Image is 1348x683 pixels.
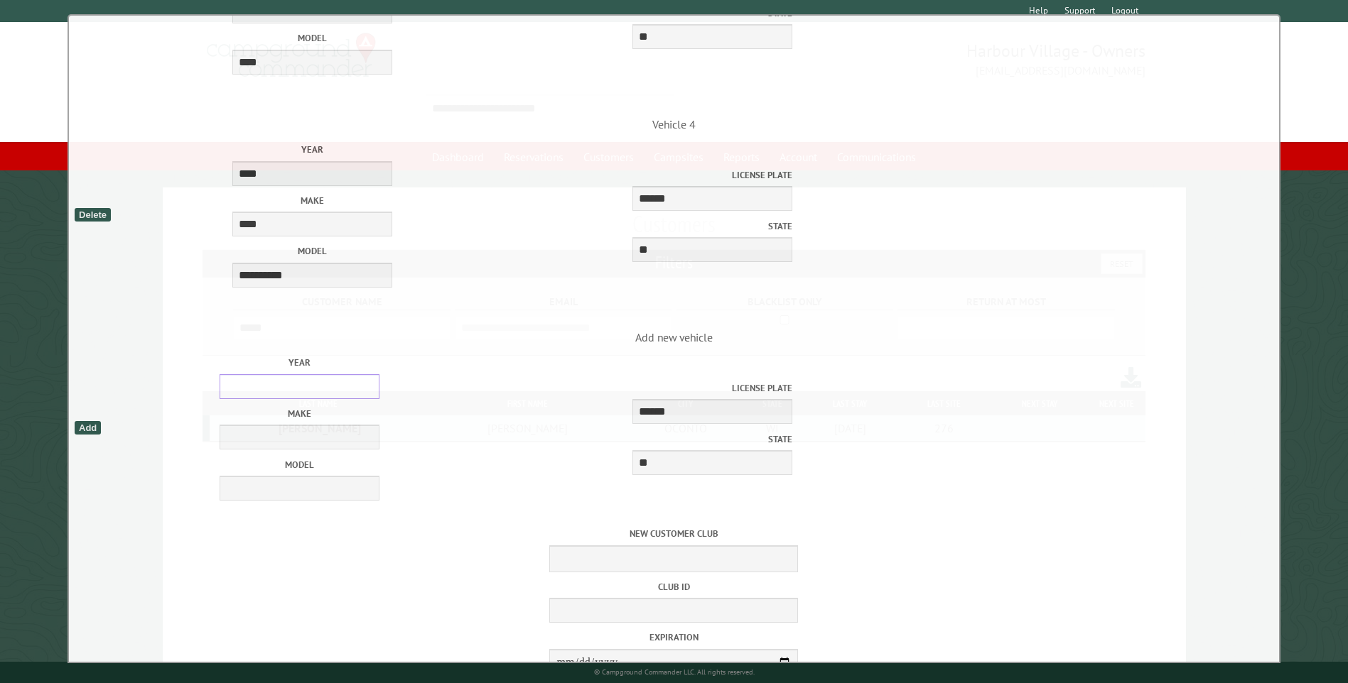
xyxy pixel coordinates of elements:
label: New customer club [72,527,1276,540]
div: Delete [75,208,111,222]
label: Model [154,31,471,45]
label: License Plate [475,168,792,182]
div: Add [75,421,101,435]
label: Club ID [72,580,1276,594]
label: Model [137,458,463,471]
label: Make [154,194,471,207]
label: State [475,219,792,233]
label: Year [154,143,471,156]
label: Model [154,244,471,258]
label: Make [137,407,463,420]
small: © Campground Commander LLC. All rights reserved. [594,667,755,677]
label: License Plate [467,381,792,395]
span: Vehicle 4 [72,117,1276,297]
label: Year [137,356,463,369]
span: Add new vehicle [72,330,1276,510]
label: State [467,432,792,446]
label: Expiration [72,630,1276,644]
